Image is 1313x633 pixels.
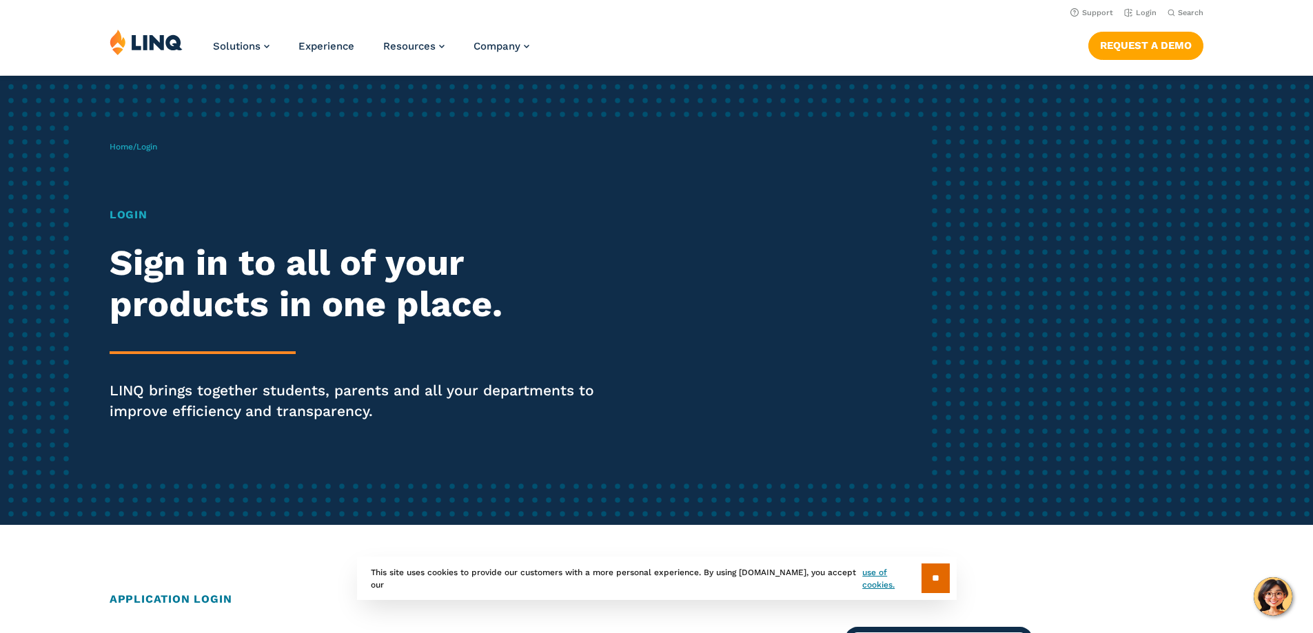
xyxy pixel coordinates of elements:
a: Solutions [213,40,269,52]
span: Company [474,40,520,52]
img: LINQ | K‑12 Software [110,29,183,55]
a: use of cookies. [862,566,921,591]
a: Company [474,40,529,52]
span: Search [1178,8,1203,17]
span: / [110,142,157,152]
span: Solutions [213,40,261,52]
a: Home [110,142,133,152]
button: Hello, have a question? Let’s chat. [1254,577,1292,616]
a: Support [1070,8,1113,17]
div: This site uses cookies to provide our customers with a more personal experience. By using [DOMAIN... [357,557,957,600]
nav: Button Navigation [1088,29,1203,59]
span: Login [136,142,157,152]
span: Resources [383,40,436,52]
a: Login [1124,8,1157,17]
a: Request a Demo [1088,32,1203,59]
p: LINQ brings together students, parents and all your departments to improve efficiency and transpa... [110,380,615,422]
h1: Login [110,207,615,223]
nav: Primary Navigation [213,29,529,74]
a: Resources [383,40,445,52]
button: Open Search Bar [1168,8,1203,18]
h2: Sign in to all of your products in one place. [110,242,615,325]
a: Experience [298,40,354,52]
